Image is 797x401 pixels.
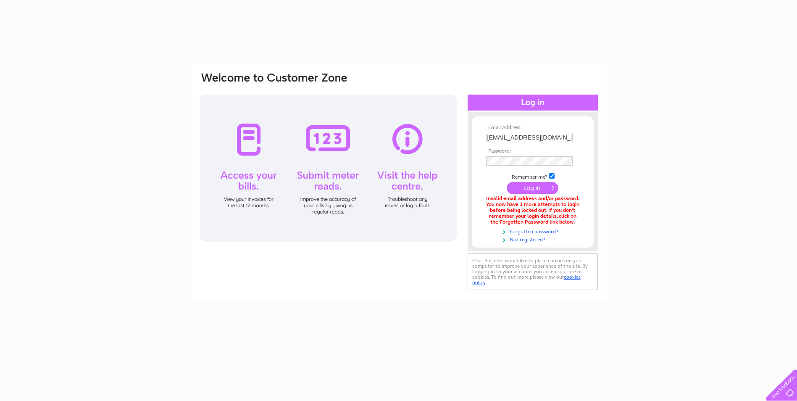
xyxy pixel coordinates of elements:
[486,235,581,243] a: Not registered?
[468,253,598,290] div: Clear Business would like to place cookies on your computer to improve your experience of the sit...
[484,125,581,131] th: Email Address:
[484,148,581,154] th: Password:
[484,172,581,180] td: Remember me?
[486,227,581,235] a: Forgotten password?
[507,182,558,194] input: Submit
[472,274,581,285] a: cookies policy
[486,196,579,225] div: Invalid email address and/or password. You now have 3 more attempts to login before being locked ...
